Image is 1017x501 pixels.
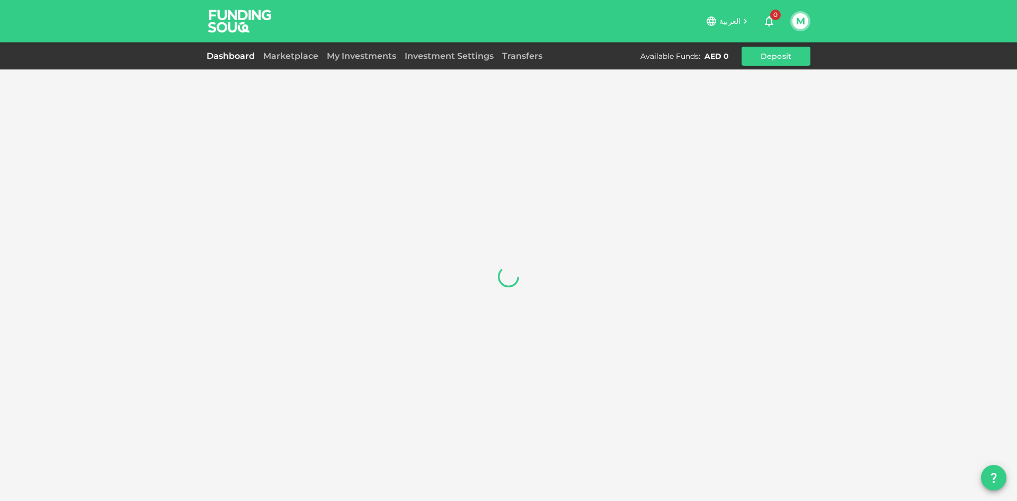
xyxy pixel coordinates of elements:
div: AED 0 [704,51,729,61]
div: Available Funds : [640,51,700,61]
span: 0 [770,10,781,20]
a: Dashboard [207,51,259,61]
a: Transfers [498,51,547,61]
a: Marketplace [259,51,323,61]
button: 0 [759,11,780,32]
a: My Investments [323,51,400,61]
span: العربية [719,16,741,26]
button: Deposit [742,47,810,66]
button: M [792,13,808,29]
a: Investment Settings [400,51,498,61]
button: question [981,465,1006,490]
